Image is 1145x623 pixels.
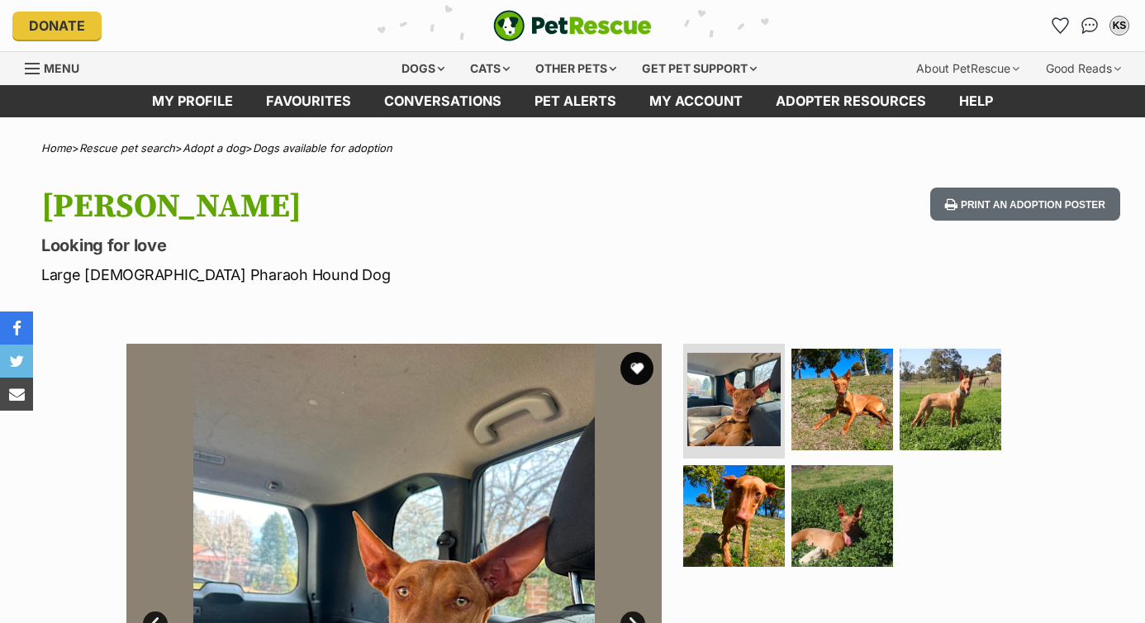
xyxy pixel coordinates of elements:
[1081,17,1099,34] img: chat-41dd97257d64d25036548639549fe6c8038ab92f7586957e7f3b1b290dea8141.svg
[1047,12,1133,39] ul: Account quick links
[791,349,893,450] img: Photo of Samira
[930,188,1120,221] button: Print an adoption poster
[458,52,521,85] div: Cats
[630,52,768,85] div: Get pet support
[493,10,652,41] img: logo-e224e6f780fb5917bec1dbf3a21bbac754714ae5b6737aabdf751b685950b380.svg
[79,141,175,155] a: Rescue pet search
[1111,17,1128,34] div: KS
[390,52,456,85] div: Dogs
[1076,12,1103,39] a: Conversations
[1106,12,1133,39] button: My account
[633,85,759,117] a: My account
[1034,52,1133,85] div: Good Reads
[524,52,628,85] div: Other pets
[683,465,785,567] img: Photo of Samira
[620,352,653,385] button: favourite
[687,353,781,446] img: Photo of Samira
[1047,12,1073,39] a: Favourites
[759,85,943,117] a: Adopter resources
[41,141,72,155] a: Home
[41,188,699,226] h1: [PERSON_NAME]
[791,465,893,567] img: Photo of Samira
[12,12,102,40] a: Donate
[44,61,79,75] span: Menu
[135,85,249,117] a: My profile
[249,85,368,117] a: Favourites
[253,141,392,155] a: Dogs available for adoption
[905,52,1031,85] div: About PetRescue
[25,52,91,82] a: Menu
[493,10,652,41] a: PetRescue
[943,85,1010,117] a: Help
[183,141,245,155] a: Adopt a dog
[518,85,633,117] a: Pet alerts
[900,349,1001,450] img: Photo of Samira
[368,85,518,117] a: conversations
[41,234,699,257] p: Looking for love
[41,264,699,286] p: Large [DEMOGRAPHIC_DATA] Pharaoh Hound Dog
